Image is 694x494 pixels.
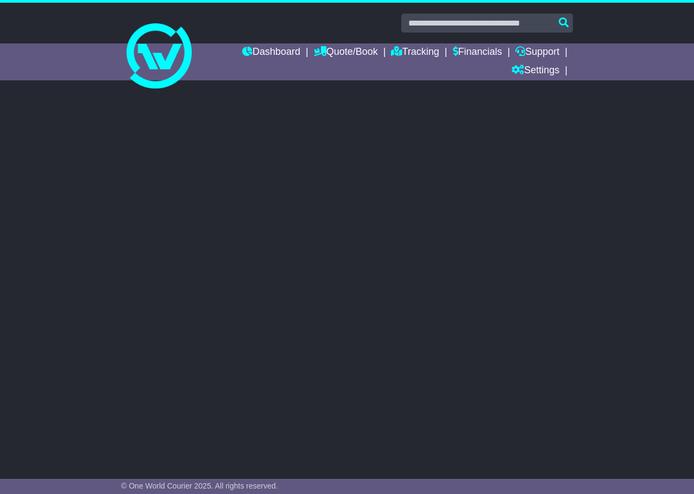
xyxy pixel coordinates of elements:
[242,43,300,62] a: Dashboard
[391,43,439,62] a: Tracking
[121,482,278,490] span: © One World Courier 2025. All rights reserved.
[512,62,559,80] a: Settings
[515,43,559,62] a: Support
[314,43,378,62] a: Quote/Book
[453,43,502,62] a: Financials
